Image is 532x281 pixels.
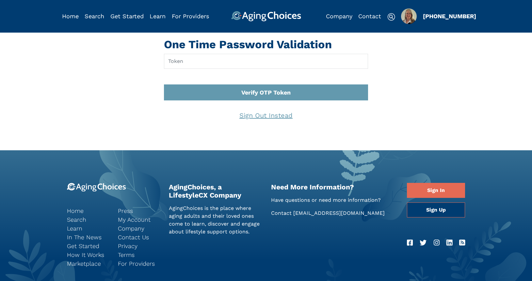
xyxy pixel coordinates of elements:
img: search-icon.svg [387,13,395,21]
a: Get Started [67,242,108,250]
h2: Need More Information? [271,183,397,191]
a: Facebook [407,238,413,248]
a: Sign In [407,183,465,198]
a: Sign Out Instead [234,107,298,124]
img: AgingChoices [231,11,301,22]
button: Verify OTP Token [164,84,368,100]
a: Company [118,224,159,233]
a: How It Works [67,250,108,259]
a: Contact [358,13,381,20]
a: Privacy [118,242,159,250]
input: Token [164,54,368,69]
a: For Providers [118,259,159,268]
a: Learn [67,224,108,233]
h1: One Time Password Validation [164,38,368,51]
a: Search [67,215,108,224]
a: Sign Up [407,202,465,217]
a: Contact Us [118,233,159,242]
a: RSS Feed [459,238,465,248]
a: Home [67,206,108,215]
p: Have questions or need more information? [271,196,397,204]
a: [PHONE_NUMBER] [423,13,476,20]
a: Search [85,13,104,20]
a: LinkedIn [446,238,452,248]
a: Get Started [110,13,144,20]
a: Company [326,13,352,20]
a: Twitter [420,238,427,248]
p: AgingChoices is the place where aging adults and their loved ones come to learn, discover and eng... [169,204,261,236]
a: Press [118,206,159,215]
a: Instagram [434,238,440,248]
a: In The News [67,233,108,242]
a: Learn [150,13,166,20]
a: Marketplace [67,259,108,268]
a: For Providers [172,13,209,20]
a: [EMAIL_ADDRESS][DOMAIN_NAME] [293,210,385,216]
p: Contact [271,209,397,217]
a: My Account [118,215,159,224]
img: 0d6ac745-f77c-4484-9392-b54ca61ede62.jpg [401,8,417,24]
a: Terms [118,250,159,259]
h2: AgingChoices, a LifestyleCX Company [169,183,261,199]
div: Popover trigger [401,8,417,24]
div: Popover trigger [85,11,104,22]
a: Home [62,13,79,20]
img: 9-logo.svg [67,183,126,192]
